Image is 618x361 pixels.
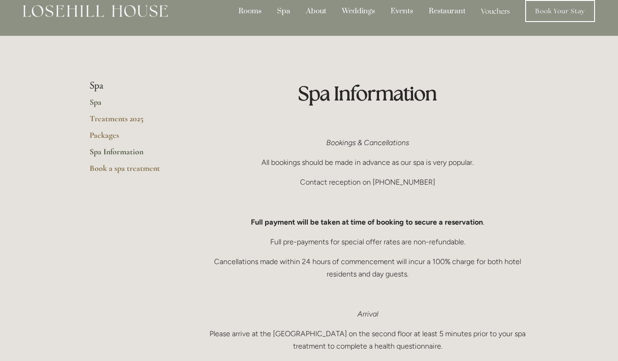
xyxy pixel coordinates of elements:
[90,163,177,180] a: Book a spa treatment
[270,2,297,20] div: Spa
[90,147,177,163] a: Spa Information
[422,2,472,20] div: Restaurant
[384,2,420,20] div: Events
[207,236,529,248] p: Full pre-payments for special offer rates are non-refundable.
[207,216,529,228] p: .
[299,2,333,20] div: About
[357,310,378,318] em: Arrival
[207,176,529,188] p: Contact reception on [PHONE_NUMBER]
[298,81,437,106] strong: Spa Information
[90,80,177,92] li: Spa
[207,156,529,169] p: All bookings should be made in advance as our spa is very popular.
[23,5,168,17] img: Losehill House
[90,113,177,130] a: Treatments 2025
[335,2,382,20] div: Weddings
[251,218,483,226] strong: Full payment will be taken at time of booking to secure a reservation
[90,97,177,113] a: Spa
[232,2,268,20] div: Rooms
[207,327,529,352] p: Please arrive at the [GEOGRAPHIC_DATA] on the second floor at least 5 minutes prior to your spa t...
[474,2,517,20] a: Vouchers
[90,130,177,147] a: Packages
[207,255,529,280] p: Cancellations made within 24 hours of commencement will incur a 100% charge for both hotel reside...
[326,138,409,147] em: Bookings & Cancellations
